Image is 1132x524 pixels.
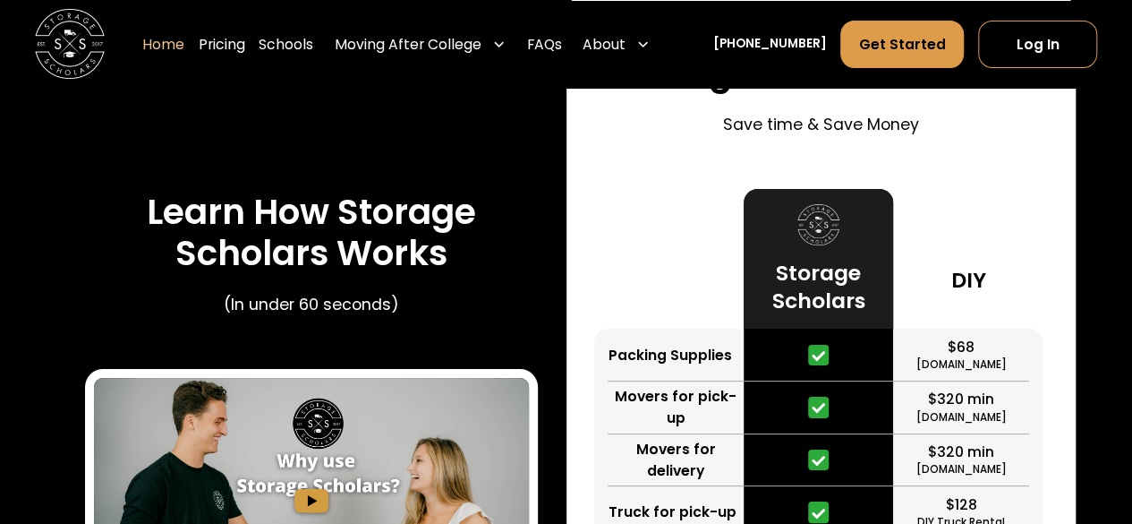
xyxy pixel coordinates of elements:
a: FAQs [527,20,562,69]
div: Moving After College [335,33,481,54]
div: Truck for pick-up [608,502,736,522]
div: $320 min [928,442,994,462]
p: (In under 60 seconds) [224,293,399,316]
div: Moving After College [328,20,513,69]
img: Storage Scholars logo. [797,204,839,246]
div: [DOMAIN_NAME] [915,357,1006,374]
p: Save time & Save Money [723,113,919,136]
h3: Storage Scholars [758,260,880,314]
a: Get Started [840,20,964,67]
div: $128 [945,494,976,515]
h3: DIY [950,267,985,294]
div: $68 [948,337,975,357]
div: About [583,33,626,54]
div: Packing Supplies [608,345,731,365]
div: Movers for delivery [608,439,744,481]
div: $320 min [928,389,994,409]
a: Pricing [199,20,245,69]
div: About [575,20,657,69]
a: Log In [978,20,1097,67]
a: [PHONE_NUMBER] [713,35,827,54]
a: Home [142,20,184,69]
img: Storage Scholars main logo [35,9,105,79]
div: [DOMAIN_NAME] [915,462,1006,478]
div: Movers for pick-up [608,386,744,428]
h3: Storage Scholars vs DIY [615,53,1027,95]
a: Schools [259,20,313,69]
h3: Learn How Storage Scholars Works [85,192,539,276]
div: [DOMAIN_NAME] [915,410,1006,426]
